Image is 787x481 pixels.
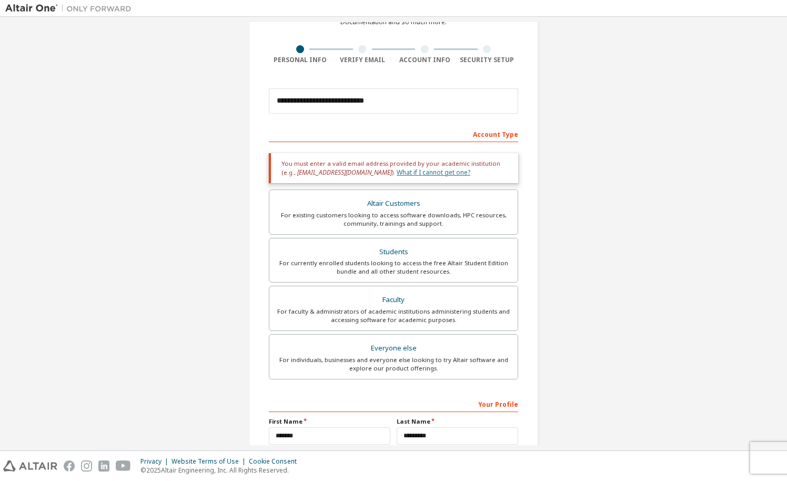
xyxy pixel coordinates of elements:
[140,466,303,475] p: © 2025 Altair Engineering, Inc. All Rights Reserved.
[64,460,75,472] img: facebook.svg
[116,460,131,472] img: youtube.svg
[394,56,456,64] div: Account Info
[276,356,511,373] div: For individuals, businesses and everyone else looking to try Altair software and explore our prod...
[276,307,511,324] div: For faculty & administrators of academic institutions administering students and accessing softwa...
[269,56,331,64] div: Personal Info
[98,460,109,472] img: linkedin.svg
[397,168,470,177] a: What if I cannot get one?
[81,460,92,472] img: instagram.svg
[269,125,518,142] div: Account Type
[249,457,303,466] div: Cookie Consent
[297,168,392,177] span: [EMAIL_ADDRESS][DOMAIN_NAME]
[5,3,137,14] img: Altair One
[276,245,511,259] div: Students
[269,417,390,426] label: First Name
[276,211,511,228] div: For existing customers looking to access software downloads, HPC resources, community, trainings ...
[276,293,511,307] div: Faculty
[276,259,511,276] div: For currently enrolled students looking to access the free Altair Student Edition bundle and all ...
[171,457,249,466] div: Website Terms of Use
[269,153,518,183] div: You must enter a valid email address provided by your academic institution (e.g., ).
[331,56,394,64] div: Verify Email
[276,341,511,356] div: Everyone else
[140,457,171,466] div: Privacy
[397,417,518,426] label: Last Name
[456,56,519,64] div: Security Setup
[3,460,57,472] img: altair_logo.svg
[276,196,511,211] div: Altair Customers
[269,395,518,412] div: Your Profile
